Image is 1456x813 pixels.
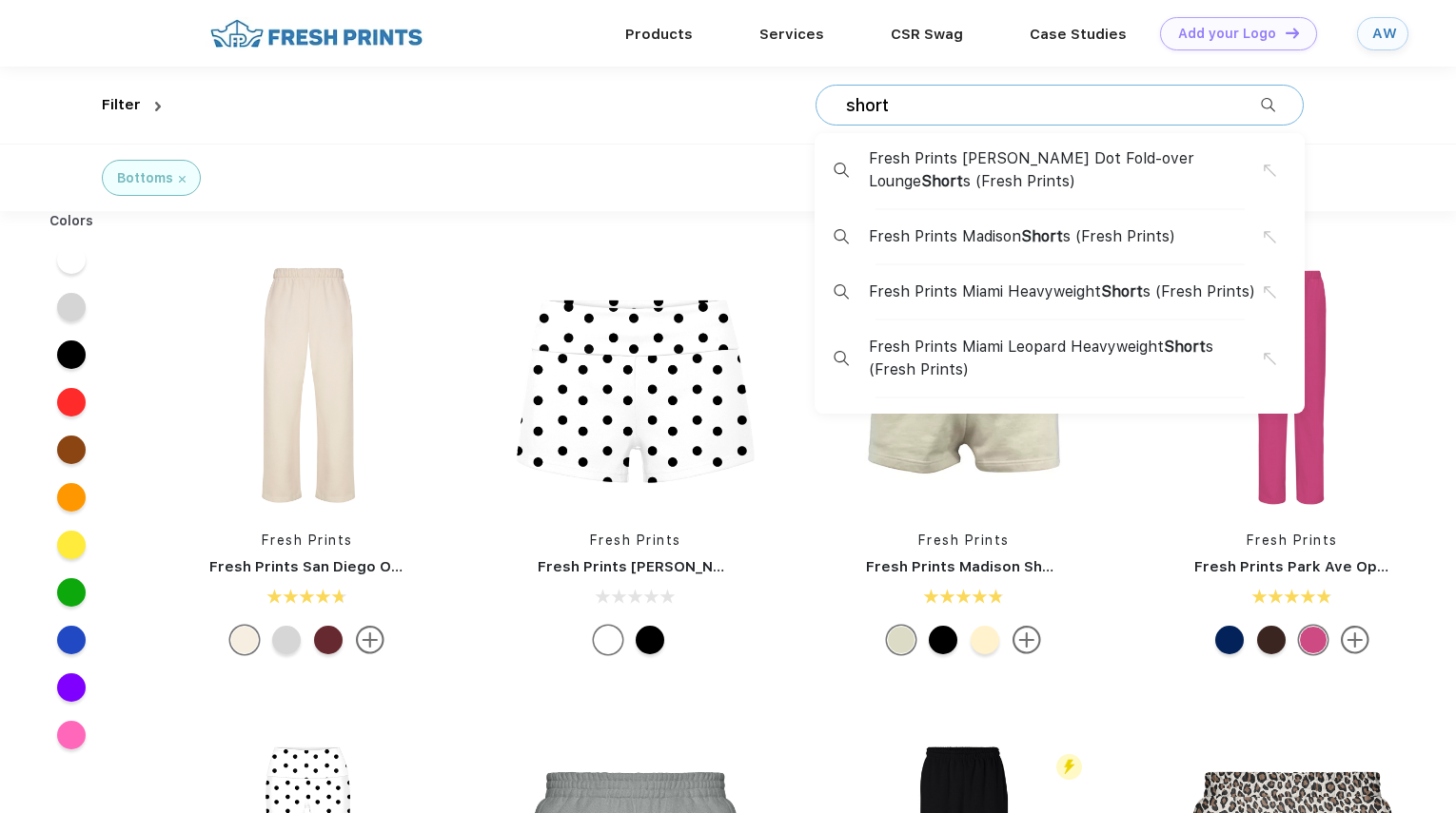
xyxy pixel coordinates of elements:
[155,102,161,111] img: dropdown.png
[35,211,108,231] div: Colors
[1357,17,1408,50] a: AW
[356,626,384,654] img: more.svg
[538,558,968,575] a: Fresh Prints [PERSON_NAME] Dot Fold-over Lounge Shorts
[1372,26,1393,42] div: AW
[844,95,1261,116] input: Search products for brands, styles, seasons etc...
[1247,532,1338,548] a: Fresh Prints
[869,281,1255,303] span: Fresh Prints Miami Heavyweight s (Fresh Prints)
[636,626,664,654] div: Black White
[1264,165,1276,177] img: copy_suggestion.svg
[181,259,434,512] img: func=resize&h=266
[869,225,1175,248] span: Fresh Prints Madison s (Fresh Prints)
[102,94,141,116] div: Filter
[1264,353,1276,365] img: copy_suggestion.svg
[971,626,999,654] div: Butter
[929,626,957,654] div: Black
[1021,227,1063,245] span: Short
[594,626,622,654] div: White Black
[887,626,915,654] div: Beige
[1264,286,1276,299] img: copy_suggestion.svg
[834,351,849,366] img: desktop_search_2.svg
[117,168,173,188] div: Bottoms
[1164,338,1206,356] span: Short
[1056,754,1082,780] img: flash_active_toggle.svg
[205,17,428,50] img: fo%20logo%202.webp
[1341,626,1369,654] img: more.svg
[1013,626,1041,654] img: more.svg
[209,558,609,575] a: Fresh Prints San Diego Open Heavyweight Sweatpants
[918,532,1010,548] a: Fresh Prints
[314,626,343,654] div: Crimson Red mto
[1299,626,1328,654] div: Hot Pink mto
[869,147,1264,193] span: Fresh Prints [PERSON_NAME] Dot Fold-over Lounge s (Fresh Prints)
[230,626,259,654] div: Buttermilk mto
[590,532,681,548] a: Fresh Prints
[1261,98,1275,112] img: desktop_search_2.svg
[625,26,693,43] a: Products
[509,259,762,512] img: func=resize&h=266
[1257,626,1286,654] div: Dark Chocolate mto
[1178,26,1276,42] div: Add your Logo
[272,626,301,654] div: Ash Grey mto
[866,558,1073,575] a: Fresh Prints Madison Shorts
[179,176,186,183] img: filter_cancel.svg
[834,229,849,244] img: desktop_search_2.svg
[1215,626,1244,654] div: Navy
[1286,28,1299,38] img: DT
[891,26,963,43] a: CSR Swag
[834,284,849,300] img: desktop_search_2.svg
[869,336,1264,381] span: Fresh Prints Miami Leopard Heavyweight s (Fresh Prints)
[1264,231,1276,243] img: copy_suggestion.svg
[921,172,963,190] span: Short
[834,163,849,178] img: desktop_search_2.svg
[262,532,353,548] a: Fresh Prints
[759,26,824,43] a: Services
[1101,282,1143,300] span: Short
